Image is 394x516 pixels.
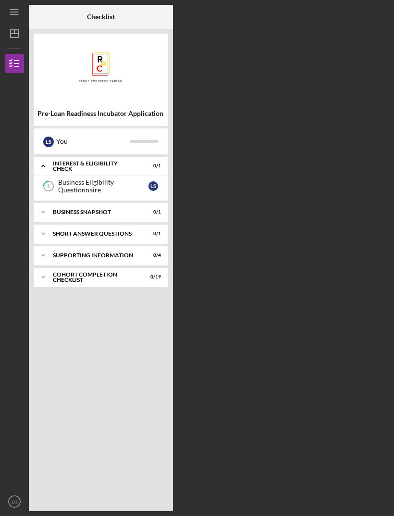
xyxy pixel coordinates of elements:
[144,274,161,280] div: 0 / 19
[12,499,17,504] text: LS
[53,231,137,237] div: Short Answer Questions
[56,133,130,150] div: You
[34,38,168,96] img: Product logo
[144,163,161,169] div: 0 / 1
[144,252,161,258] div: 0 / 4
[144,231,161,237] div: 0 / 1
[53,252,137,258] div: Supporting Information
[53,209,137,215] div: Business Snapshot
[43,137,54,147] div: L S
[47,183,50,189] tspan: 1
[38,176,163,196] a: 1Business Eligibility QuestionnaireLS
[58,178,148,194] div: Business Eligibility Questionnaire
[53,272,137,283] div: Cohort Completion Checklist
[144,209,161,215] div: 0 / 1
[53,161,137,172] div: Interest & Eligibility Check
[5,492,24,511] button: LS
[37,110,164,117] div: Pre-Loan Readiness Incubator Application
[148,181,158,191] div: L S
[87,13,115,21] b: Checklist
